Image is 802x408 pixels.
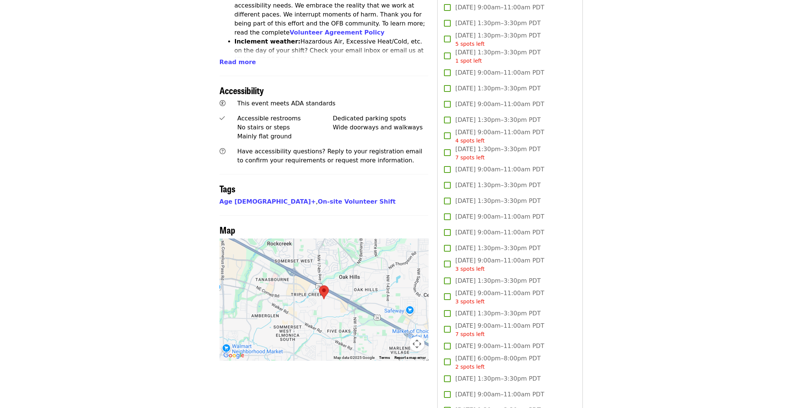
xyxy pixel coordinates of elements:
span: [DATE] 1:30pm–3:30pm PDT [455,48,540,65]
span: [DATE] 1:30pm–3:30pm PDT [455,181,540,190]
span: [DATE] 1:30pm–3:30pm PDT [455,115,540,124]
span: [DATE] 9:00am–11:00am PDT [455,228,544,237]
div: Accessible restrooms [237,114,333,123]
a: Volunteer Agreement Policy [290,29,385,36]
span: [DATE] 9:00am–11:00am PDT [455,342,544,351]
span: Have accessibility questions? Reply to your registration email to confirm your requirements or re... [237,148,422,164]
span: [DATE] 1:30pm–3:30pm PDT [455,276,540,285]
span: [DATE] 9:00am–11:00am PDT [455,289,544,306]
span: 1 spot left [455,58,482,64]
span: [DATE] 9:00am–11:00am PDT [455,128,544,145]
button: Map camera controls [409,336,424,351]
span: [DATE] 9:00am–11:00am PDT [455,3,544,12]
span: [DATE] 1:30pm–3:30pm PDT [455,244,540,253]
span: [DATE] 9:00am–11:00am PDT [455,100,544,109]
i: question-circle icon [220,148,226,155]
span: [DATE] 6:00pm–8:00pm PDT [455,354,540,371]
span: [DATE] 1:30pm–3:30pm PDT [455,31,540,48]
a: On-site Volunteer Shift [318,198,396,205]
span: [DATE] 9:00am–11:00am PDT [455,321,544,338]
a: Age [DEMOGRAPHIC_DATA]+ [220,198,316,205]
div: Wide doorways and walkways [333,123,429,132]
a: Terms [379,355,390,360]
span: [DATE] 9:00am–11:00am PDT [455,256,544,273]
span: 2 spots left [455,364,485,370]
span: [DATE] 1:30pm–3:30pm PDT [455,374,540,383]
span: 4 spots left [455,138,485,144]
button: Read more [220,58,256,67]
div: No stairs or steps [237,123,333,132]
span: [DATE] 9:00am–11:00am PDT [455,165,544,174]
span: [DATE] 1:30pm–3:30pm PDT [455,309,540,318]
span: [DATE] 9:00am–11:00am PDT [455,390,544,399]
span: Tags [220,182,235,195]
span: [DATE] 1:30pm–3:30pm PDT [455,196,540,205]
span: [DATE] 9:00am–11:00am PDT [455,68,544,77]
span: [DATE] 1:30pm–3:30pm PDT [455,19,540,28]
span: 5 spots left [455,41,485,47]
span: This event meets ADA standards [237,100,336,107]
span: 7 spots left [455,154,485,160]
i: universal-access icon [220,100,226,107]
span: Read more [220,58,256,66]
li: Hazardous Air, Excessive Heat/Cold, etc. on the day of your shift? Check your email inbox or emai... [235,37,429,82]
a: Open this area in Google Maps (opens a new window) [221,351,246,360]
strong: Inclement weather: [235,38,301,45]
div: Mainly flat ground [237,132,333,141]
span: Accessibility [220,84,264,97]
span: Map [220,223,235,236]
div: Dedicated parking spots [333,114,429,123]
span: [DATE] 1:30pm–3:30pm PDT [455,145,540,162]
img: Google [221,351,246,360]
span: 3 spots left [455,298,485,304]
span: , [220,198,318,205]
span: [DATE] 9:00am–11:00am PDT [455,212,544,221]
a: Report a map error [394,355,426,360]
span: 7 spots left [455,331,485,337]
span: 3 spots left [455,266,485,272]
span: [DATE] 1:30pm–3:30pm PDT [455,84,540,93]
i: check icon [220,115,225,122]
span: Map data ©2025 Google [334,355,375,360]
